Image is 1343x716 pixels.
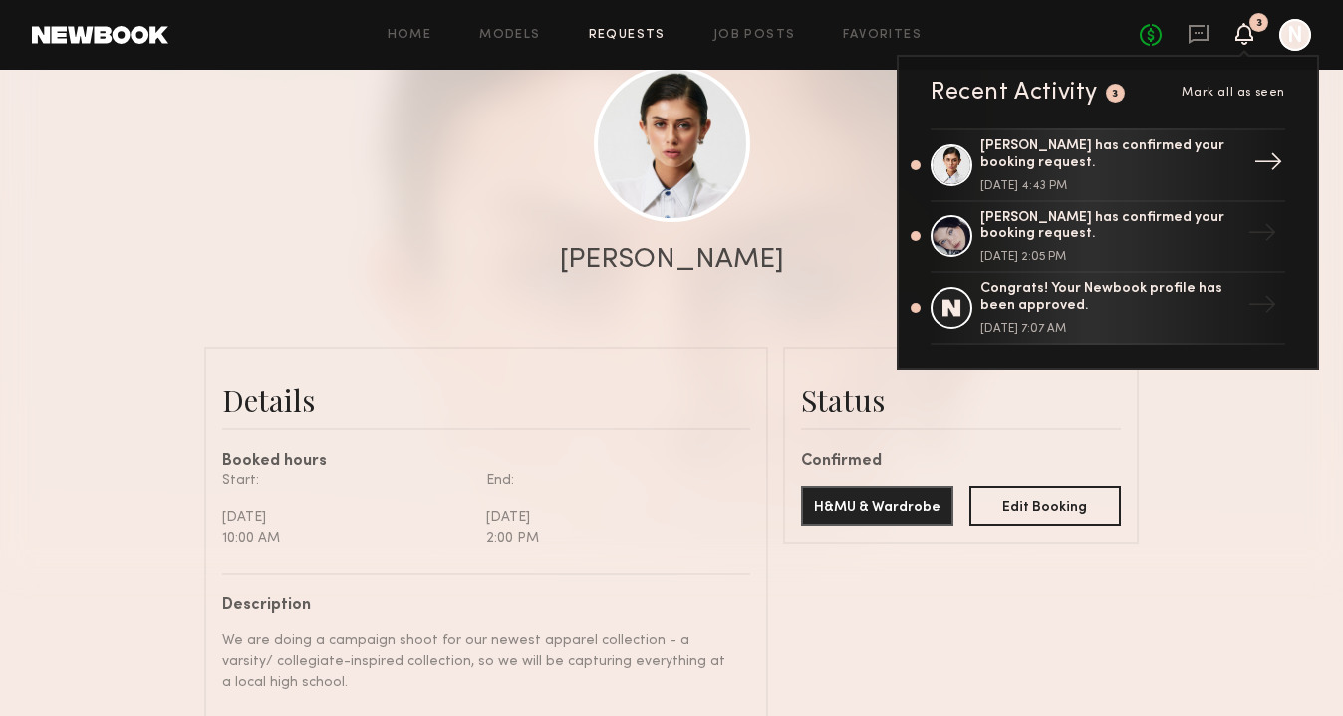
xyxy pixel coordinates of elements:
[801,380,1121,420] div: Status
[222,528,471,549] div: 10:00 AM
[931,273,1285,345] a: Congrats! Your Newbook profile has been approved.[DATE] 7:07 AM→
[388,29,432,42] a: Home
[931,128,1285,202] a: [PERSON_NAME] has confirmed your booking request.[DATE] 4:43 PM→
[931,202,1285,274] a: [PERSON_NAME] has confirmed your booking request.[DATE] 2:05 PM→
[222,454,750,470] div: Booked hours
[1239,282,1285,334] div: →
[980,251,1239,263] div: [DATE] 2:05 PM
[1256,18,1262,29] div: 3
[589,29,666,42] a: Requests
[486,528,735,549] div: 2:00 PM
[801,454,1121,470] div: Confirmed
[560,246,784,274] div: [PERSON_NAME]
[980,180,1239,192] div: [DATE] 4:43 PM
[980,138,1239,172] div: [PERSON_NAME] has confirmed your booking request.
[931,81,1098,105] div: Recent Activity
[969,486,1122,526] button: Edit Booking
[713,29,796,42] a: Job Posts
[1279,19,1311,51] a: N
[801,486,953,526] button: H&MU & Wardrobe
[1112,89,1119,100] div: 3
[222,470,471,491] div: Start:
[222,630,735,693] div: We are doing a campaign shoot for our newest apparel collection - a varsity/ collegiate-inspired ...
[980,281,1239,315] div: Congrats! Your Newbook profile has been approved.
[479,29,540,42] a: Models
[1239,210,1285,262] div: →
[222,380,750,420] div: Details
[222,598,735,614] div: Description
[843,29,922,42] a: Favorites
[222,507,471,528] div: [DATE]
[1245,139,1291,191] div: →
[980,210,1239,244] div: [PERSON_NAME] has confirmed your booking request.
[980,323,1239,335] div: [DATE] 7:07 AM
[1182,87,1285,99] span: Mark all as seen
[486,470,735,491] div: End:
[486,507,735,528] div: [DATE]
